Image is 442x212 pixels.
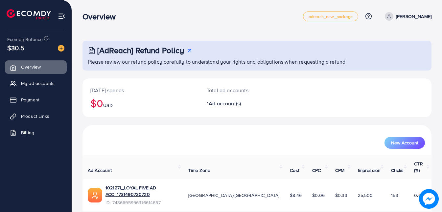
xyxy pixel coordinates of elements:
[312,192,325,199] span: $0.06
[103,102,112,109] span: USD
[58,12,65,20] img: menu
[207,100,278,107] h2: 1
[207,86,278,94] p: Total ad accounts
[414,160,423,174] span: CTR (%)
[21,64,41,70] span: Overview
[5,93,67,106] a: Payment
[384,137,425,149] button: New Account
[309,14,353,19] span: adreach_new_package
[97,46,184,55] h3: [AdReach] Refund Policy
[7,36,43,43] span: Ecomdy Balance
[82,12,121,21] h3: Overview
[419,189,439,209] img: image
[396,12,431,20] p: [PERSON_NAME]
[58,45,64,52] img: image
[88,167,112,174] span: Ad Account
[335,192,347,199] span: $0.33
[105,184,178,198] a: 1021271_LOYAL FIVE AD ACC_1731490730720
[358,167,381,174] span: Impression
[5,126,67,139] a: Billing
[188,192,280,199] span: [GEOGRAPHIC_DATA]/[GEOGRAPHIC_DATA]
[88,188,102,202] img: ic-ads-acc.e4c84228.svg
[21,96,39,103] span: Payment
[105,199,178,206] span: ID: 7436695996316614657
[5,110,67,123] a: Product Links
[290,167,299,174] span: Cost
[414,192,421,199] span: 0.6
[391,167,404,174] span: Clicks
[312,167,321,174] span: CPC
[391,140,418,145] span: New Account
[188,167,210,174] span: Time Zone
[358,192,373,199] span: 25,500
[382,12,431,21] a: [PERSON_NAME]
[209,100,241,107] span: Ad account(s)
[303,11,358,21] a: adreach_new_package
[21,129,34,136] span: Billing
[391,192,398,199] span: 153
[90,97,191,109] h2: $0
[21,113,49,119] span: Product Links
[7,9,51,19] img: logo
[335,167,344,174] span: CPM
[290,192,302,199] span: $8.46
[5,60,67,74] a: Overview
[7,43,24,53] span: $30.5
[21,80,55,87] span: My ad accounts
[5,77,67,90] a: My ad accounts
[90,86,191,94] p: [DATE] spends
[88,58,428,66] p: Please review our refund policy carefully to understand your rights and obligations when requesti...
